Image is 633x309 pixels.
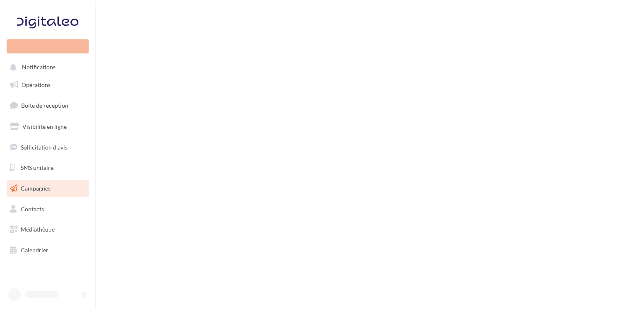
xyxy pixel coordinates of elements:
[22,64,56,71] span: Notifications
[5,241,90,259] a: Calendrier
[21,246,48,253] span: Calendrier
[22,123,67,130] span: Visibilité en ligne
[5,118,90,135] a: Visibilité en ligne
[5,221,90,238] a: Médiathèque
[5,139,90,156] a: Sollicitation d'avis
[21,185,51,192] span: Campagnes
[21,143,68,150] span: Sollicitation d'avis
[5,180,90,197] a: Campagnes
[21,102,68,109] span: Boîte de réception
[5,159,90,176] a: SMS unitaire
[21,164,53,171] span: SMS unitaire
[21,205,44,212] span: Contacts
[5,97,90,114] a: Boîte de réception
[5,76,90,94] a: Opérations
[5,200,90,218] a: Contacts
[22,81,51,88] span: Opérations
[7,39,89,53] div: Nouvelle campagne
[21,226,55,233] span: Médiathèque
